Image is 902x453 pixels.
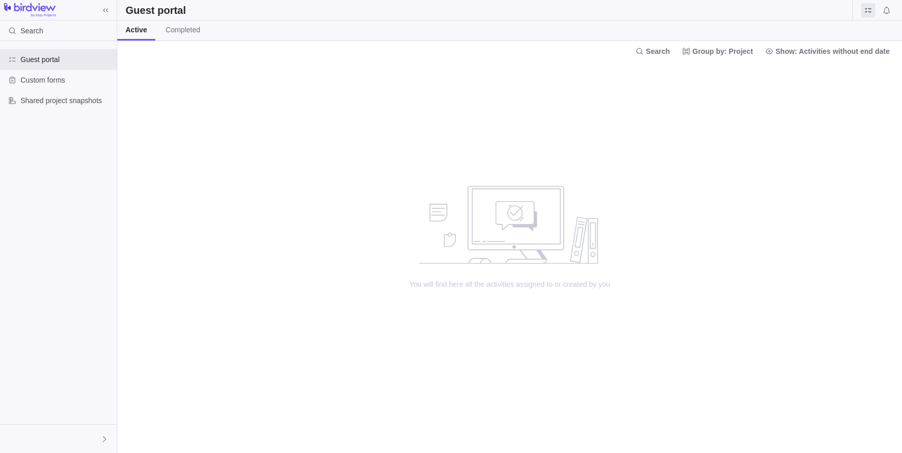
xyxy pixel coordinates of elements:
[20,54,113,65] span: Guest portal
[861,3,875,17] span: Guest portal
[117,21,155,41] a: Active
[20,95,113,106] span: Shared project snapshots
[861,8,875,16] a: Guest portal
[6,433,18,445] div: 047c2756c4
[879,3,894,17] span: Notifications
[117,61,902,453] div: no data to show
[678,44,757,58] span: Group by: Project
[879,8,894,16] a: Notifications
[126,25,147,35] span: Active
[20,75,113,85] span: Custom forms
[407,279,612,289] span: You will find here all the activities assigned to or created by you
[126,3,186,17] h2: Guest portal
[20,26,43,36] span: Search
[692,46,753,56] span: Group by: Project
[761,44,894,58] span: Show: Activities without end date
[4,3,56,17] img: logo
[775,46,890,56] span: Show: Activities without end date
[646,46,670,56] span: Search
[157,21,209,41] a: Completed
[631,44,674,58] span: Search
[166,25,200,35] span: Completed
